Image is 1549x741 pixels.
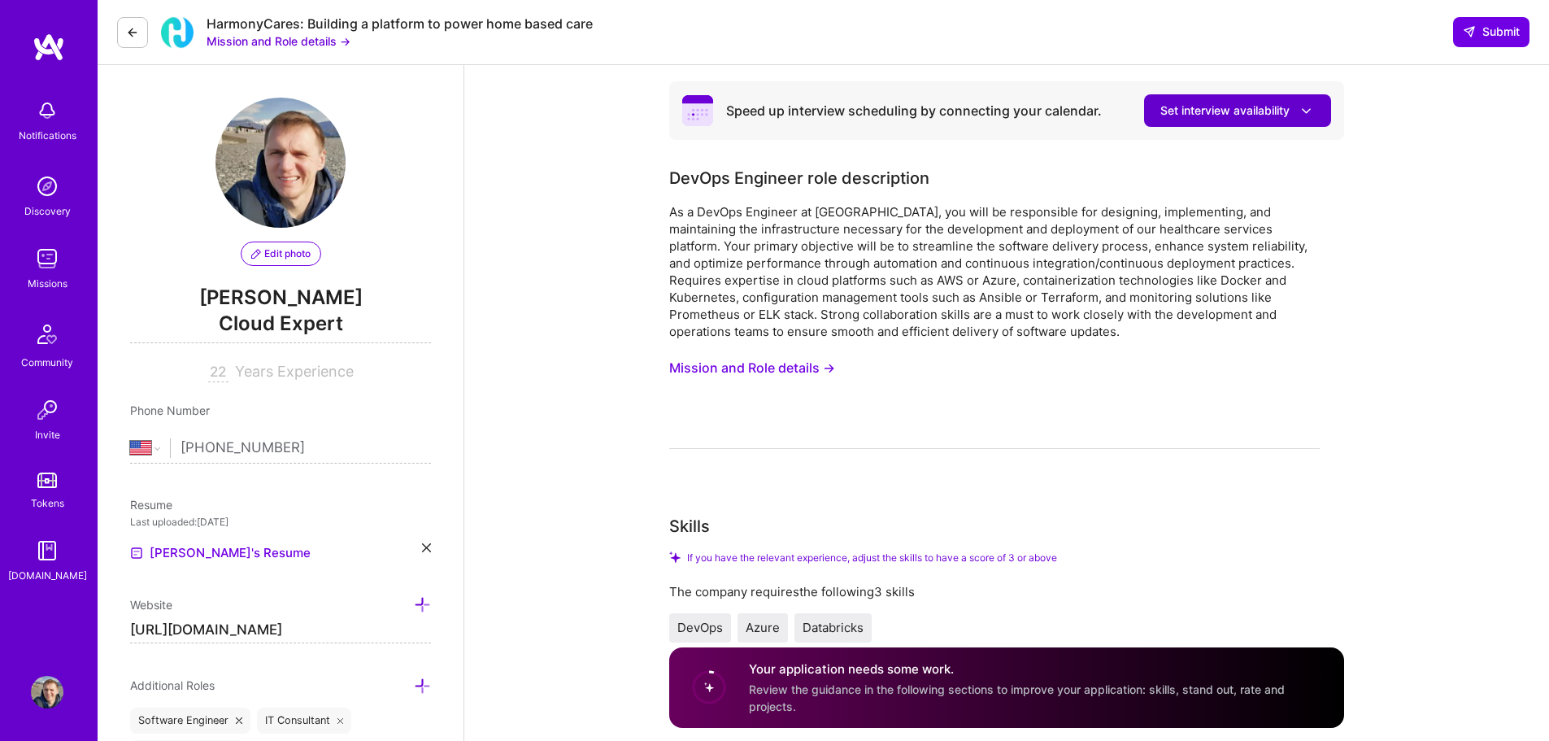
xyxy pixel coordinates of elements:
span: Phone Number [130,403,210,417]
img: logo [33,33,65,62]
div: Discovery [24,203,71,220]
span: If you have the relevant experience, adjust the skills to have a score of 3 or above [687,551,1057,564]
span: Cloud Expert [130,310,431,343]
div: Skills [669,514,710,538]
h4: Your application needs some work. [749,660,1325,678]
i: Check [669,551,681,563]
div: Software Engineer [130,708,250,734]
span: Set interview availability [1160,102,1315,120]
i: icon SendLight [1463,25,1476,38]
img: teamwork [31,242,63,275]
input: http://... [130,617,431,643]
i: icon DownArrowWhite [1298,102,1315,120]
div: DevOps Engineer role description [669,166,929,190]
span: [PERSON_NAME] [130,286,431,310]
div: Last uploaded: [DATE] [130,513,431,530]
div: The company requires the following 3 skills [669,583,1320,600]
span: Review the guidance in the following sections to improve your application: skills, stand out, rat... [749,682,1285,713]
i: icon Close [337,717,344,724]
div: HarmonyCares: Building a platform to power home based care [207,15,593,33]
input: +1 (000) 000-0000 [181,425,431,472]
img: bell [31,94,63,127]
i: icon Close [422,543,431,552]
i: icon PencilPurple [251,249,261,259]
button: Mission and Role details → [669,353,835,383]
span: Resume [130,498,172,512]
button: Submit [1453,17,1529,46]
div: [DOMAIN_NAME] [8,567,87,584]
div: Notifications [19,127,76,144]
i: icon Close [236,717,242,724]
span: Years Experience [235,363,354,380]
div: IT Consultant [257,708,352,734]
img: User Avatar [215,98,346,228]
span: Edit photo [251,246,311,261]
i: icon PurpleCalendar [682,95,713,126]
span: Submit [1463,24,1520,40]
span: Website [130,598,172,612]
img: User Avatar [31,676,63,708]
div: Invite [35,426,60,443]
img: tokens [37,473,57,488]
input: XX [208,363,228,382]
img: Company Logo [161,16,194,49]
div: As a DevOps Engineer at [GEOGRAPHIC_DATA], you will be responsible for designing, implementing, a... [669,203,1320,340]
button: Set interview availability [1144,94,1331,127]
button: Mission and Role details → [207,33,350,50]
span: DevOps [677,620,723,635]
img: discovery [31,170,63,203]
span: Azure [746,620,780,635]
img: Invite [31,394,63,426]
a: User Avatar [27,676,67,708]
img: guide book [31,534,63,567]
img: Resume [130,547,143,560]
div: Missions [28,275,67,292]
div: Tokens [31,495,64,512]
button: Edit photo [241,242,321,266]
div: Community [21,354,73,371]
span: Databricks [803,620,864,635]
img: Community [28,315,67,354]
span: Additional Roles [130,678,215,692]
div: Speed up interview scheduling by connecting your calendar. [726,102,1102,120]
a: [PERSON_NAME]'s Resume [130,543,311,563]
i: icon LeftArrowDark [126,26,139,39]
